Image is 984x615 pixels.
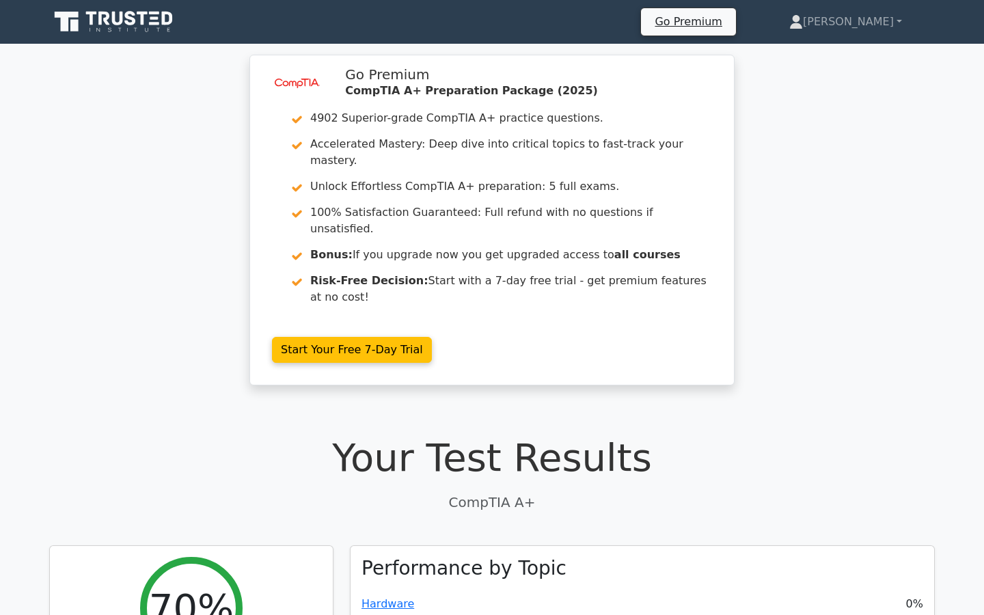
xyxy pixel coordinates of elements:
[756,8,935,36] a: [PERSON_NAME]
[906,596,923,612] span: 0%
[49,492,935,512] p: CompTIA A+
[272,337,432,363] a: Start Your Free 7-Day Trial
[646,12,730,31] a: Go Premium
[361,597,414,610] a: Hardware
[49,435,935,480] h1: Your Test Results
[361,557,566,580] h3: Performance by Topic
